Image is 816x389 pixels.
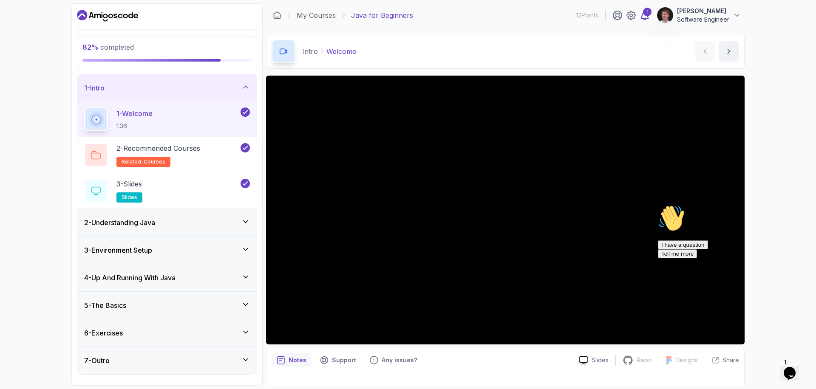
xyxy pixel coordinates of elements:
[3,48,42,57] button: Tell me more
[82,43,134,51] span: completed
[116,143,200,153] p: 2 - Recommended Courses
[84,355,110,366] h3: 7 - Outro
[266,76,745,344] iframe: 1 - Hi
[84,328,123,338] h3: 6 - Exercises
[705,356,739,364] button: Share
[77,74,257,101] button: 1-Intro
[77,209,257,236] button: 2-Understanding Java
[3,3,156,57] div: 👋Hi! How can we help?I have a questionTell me more
[302,46,318,56] p: Intro
[273,11,281,20] a: Dashboard
[77,237,257,264] button: 3-Environment Setup
[654,201,807,351] iframe: chat widget
[677,15,729,24] p: Software Engineer
[116,108,153,118] p: 1 - Welcome
[297,10,336,20] a: My Courses
[77,347,257,374] button: 7-Outro
[77,319,257,347] button: 6-Exercises
[572,356,615,365] a: Slides
[365,353,422,367] button: Feedback button
[289,356,306,364] p: Notes
[84,107,250,131] button: 1-Welcome1:36
[576,11,598,20] p: 12 Points
[77,292,257,319] button: 5-The Basics
[82,43,99,51] span: 82 %
[695,41,715,62] button: previous content
[84,300,126,310] h3: 5 - The Basics
[643,8,652,16] div: 1
[722,356,739,364] p: Share
[116,122,153,130] p: 1:36
[122,194,137,201] span: slides
[677,7,729,15] p: [PERSON_NAME]
[780,355,807,381] iframe: chat widget
[3,3,31,31] img: :wave:
[84,273,176,283] h3: 4 - Up And Running With Java
[675,356,698,364] p: Designs
[84,245,152,255] h3: 3 - Environment Setup
[77,264,257,291] button: 4-Up And Running With Java
[122,158,165,165] span: related-courses
[351,10,413,20] p: Java for Beginners
[657,7,741,24] button: user profile image[PERSON_NAME]Software Engineer
[272,353,312,367] button: notes button
[3,25,84,32] span: Hi! How can we help?
[332,356,356,364] p: Support
[382,356,417,364] p: Any issues?
[84,217,155,228] h3: 2 - Understanding Java
[315,353,361,367] button: Support button
[592,356,609,364] p: Slides
[657,7,673,23] img: user profile image
[326,46,356,56] p: Welcome
[77,9,138,23] a: Dashboard
[84,83,105,93] h3: 1 - Intro
[84,143,250,167] button: 2-Recommended Coursesrelated-courses
[3,39,54,48] button: I have a question
[640,10,650,20] a: 1
[84,179,250,203] button: 3-Slidesslides
[719,41,739,62] button: next content
[637,356,652,364] p: Repo
[116,179,142,189] p: 3 - Slides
